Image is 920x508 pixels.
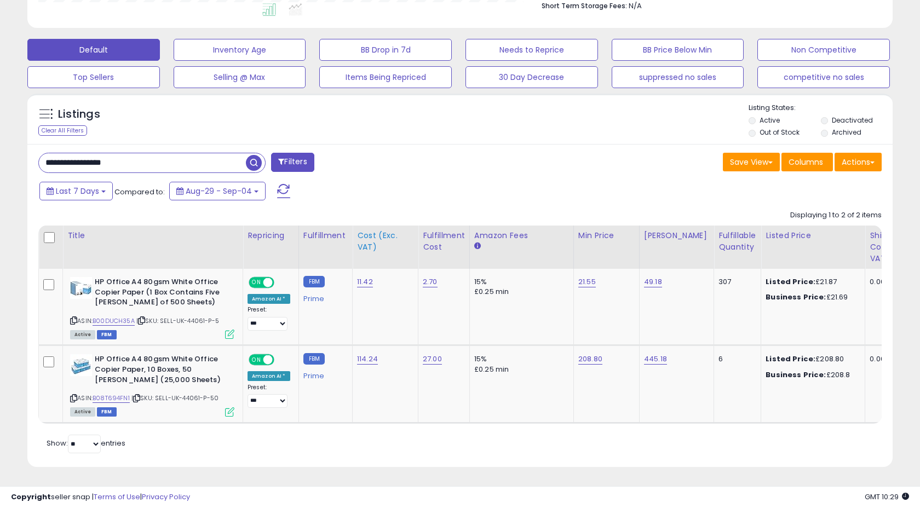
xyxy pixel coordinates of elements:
label: Active [760,116,780,125]
span: 2025-09-12 10:29 GMT [865,492,909,502]
b: Listed Price: [766,354,815,364]
div: Listed Price [766,230,860,241]
img: 41jLftXx+8L._SL40_.jpg [70,277,92,299]
span: All listings currently available for purchase on Amazon [70,407,95,417]
div: £208.8 [766,370,856,380]
div: Fulfillment Cost [423,230,465,253]
div: Cost (Exc. VAT) [357,230,413,253]
h5: Listings [58,107,100,122]
div: [PERSON_NAME] [644,230,709,241]
img: 41+7OF2HpvL._SL40_.jpg [70,354,92,376]
button: Non Competitive [757,39,890,61]
span: FBM [97,330,117,339]
div: Displaying 1 to 2 of 2 items [790,210,882,221]
span: OFF [273,355,290,365]
label: Deactivated [832,116,873,125]
span: Compared to: [114,187,165,197]
button: Default [27,39,160,61]
button: competitive no sales [757,66,890,88]
div: £0.25 min [474,365,565,374]
b: Business Price: [766,370,826,380]
div: 15% [474,277,565,287]
span: All listings currently available for purchase on Amazon [70,330,95,339]
div: Amazon AI * [248,294,290,304]
div: 6 [718,354,752,364]
label: Archived [832,128,861,137]
a: 445.18 [644,354,667,365]
label: Out of Stock [760,128,800,137]
small: FBM [303,353,325,365]
a: Terms of Use [94,492,140,502]
span: | SKU: SELL-UK-44061-P-5 [136,316,219,325]
a: B00DUCH35A [93,316,135,326]
a: 2.70 [423,276,438,287]
span: ON [250,278,263,287]
b: Listed Price: [766,276,815,287]
button: Selling @ Max [174,66,306,88]
a: 21.55 [578,276,596,287]
div: Prime [303,290,344,303]
div: £208.80 [766,354,856,364]
div: £0.25 min [474,287,565,297]
span: | SKU: SELL-UK-44061-P-50 [131,394,219,402]
span: N/A [629,1,642,11]
div: Prime [303,367,344,380]
a: 49.18 [644,276,662,287]
div: Fulfillable Quantity [718,230,756,253]
a: 11.42 [357,276,373,287]
b: HP Office A4 80gsm White Office Copier Paper, 10 Boxes, 50 [PERSON_NAME] (25,000 Sheets) [95,354,228,388]
p: Listing States: [749,103,892,113]
b: Short Term Storage Fees: [542,1,627,10]
div: Preset: [248,306,290,331]
span: Columns [789,157,823,168]
div: Fulfillment [303,230,348,241]
button: BB Price Below Min [612,39,744,61]
div: Min Price [578,230,635,241]
div: Repricing [248,230,294,241]
button: Needs to Reprice [465,39,598,61]
span: Last 7 Days [56,186,99,197]
div: Amazon AI * [248,371,290,381]
span: Show: entries [47,438,125,448]
strong: Copyright [11,492,51,502]
button: Save View [723,153,780,171]
div: £21.87 [766,277,856,287]
a: 208.80 [578,354,602,365]
div: Title [67,230,238,241]
button: BB Drop in 7d [319,39,452,61]
a: B08T694FN1 [93,394,130,403]
div: ASIN: [70,354,234,415]
button: Inventory Age [174,39,306,61]
button: Aug-29 - Sep-04 [169,182,266,200]
b: HP Office A4 80gsm White Office Copier Paper (1 Box Contains Five [PERSON_NAME] of 500 Sheets) [95,277,228,310]
button: Columns [781,153,833,171]
div: seller snap | | [11,492,190,503]
button: Top Sellers [27,66,160,88]
button: Last 7 Days [39,182,113,200]
span: Aug-29 - Sep-04 [186,186,252,197]
div: 307 [718,277,752,287]
div: 15% [474,354,565,364]
div: Clear All Filters [38,125,87,136]
small: FBM [303,276,325,287]
button: suppressed no sales [612,66,744,88]
button: Filters [271,153,314,172]
button: Items Being Repriced [319,66,452,88]
a: Privacy Policy [142,492,190,502]
small: Amazon Fees. [474,241,481,251]
div: £21.69 [766,292,856,302]
span: FBM [97,407,117,417]
span: OFF [273,278,290,287]
div: Preset: [248,384,290,408]
a: 27.00 [423,354,442,365]
div: ASIN: [70,277,234,338]
button: Actions [835,153,882,171]
div: Amazon Fees [474,230,569,241]
a: 114.24 [357,354,378,365]
button: 30 Day Decrease [465,66,598,88]
span: ON [250,355,263,365]
b: Business Price: [766,292,826,302]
